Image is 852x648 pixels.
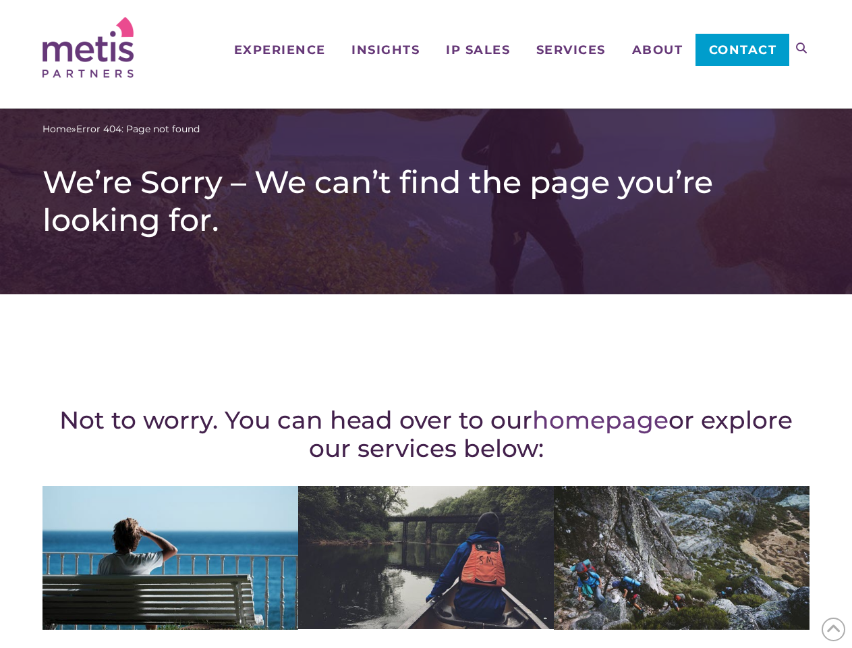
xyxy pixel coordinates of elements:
[76,122,200,136] span: Error 404: Page not found
[42,163,810,239] h1: We’re Sorry – We can’t find the page you’re looking for.
[42,17,134,78] img: Metis Partners
[536,44,606,56] span: Services
[632,44,683,56] span: About
[695,34,789,66] a: Contact
[42,406,810,462] h2: Not to worry. You can head over to our or explore our services below:
[446,44,510,56] span: IP Sales
[42,122,200,136] span: »
[822,618,845,641] span: Back to Top
[42,122,72,136] a: Home
[351,44,420,56] span: Insights
[234,44,326,56] span: Experience
[709,44,777,56] span: Contact
[532,405,669,435] a: homepage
